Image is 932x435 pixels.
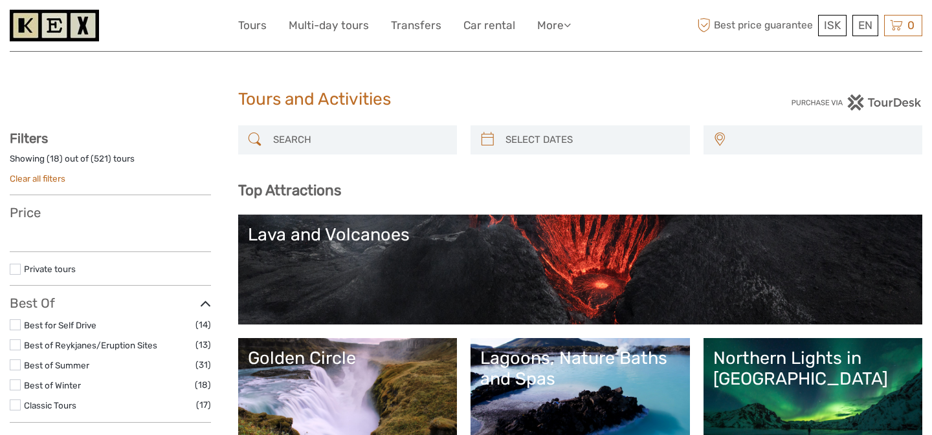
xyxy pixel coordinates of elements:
a: Clear all filters [10,173,65,184]
img: PurchaseViaTourDesk.png [791,94,922,111]
a: Best of Winter [24,380,81,390]
span: (31) [195,357,211,372]
a: Private tours [24,264,76,274]
input: SEARCH [268,129,451,151]
div: EN [852,15,878,36]
div: Golden Circle [248,348,448,368]
span: (14) [195,317,211,332]
span: (18) [195,377,211,392]
a: Best of Reykjanes/Eruption Sites [24,340,157,350]
span: Best price guarantee [694,15,815,36]
b: Top Attractions [238,182,341,199]
div: Lagoons, Nature Baths and Spas [480,348,680,390]
h1: Tours and Activities [238,89,694,110]
div: Showing ( ) out of ( ) tours [10,153,211,173]
label: 18 [50,153,60,165]
a: Lava and Volcanoes [248,224,913,315]
span: (13) [195,337,211,352]
a: Car rental [463,16,515,35]
div: Northern Lights in [GEOGRAPHIC_DATA] [713,348,913,390]
a: Best of Summer [24,360,89,370]
a: Best for Self Drive [24,320,96,330]
span: 0 [905,19,916,32]
input: SELECT DATES [500,129,683,151]
h3: Price [10,205,211,220]
h3: Best Of [10,295,211,311]
img: 1261-44dab5bb-39f8-40da-b0c2-4d9fce00897c_logo_small.jpg [10,10,99,41]
span: ISK [824,19,841,32]
a: Classic Tours [24,400,76,410]
label: 521 [94,153,108,165]
strong: Filters [10,131,48,146]
div: Lava and Volcanoes [248,224,913,245]
a: Transfers [391,16,441,35]
span: (17) [196,398,211,412]
a: Tours [238,16,267,35]
a: Multi-day tours [289,16,369,35]
a: More [537,16,571,35]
